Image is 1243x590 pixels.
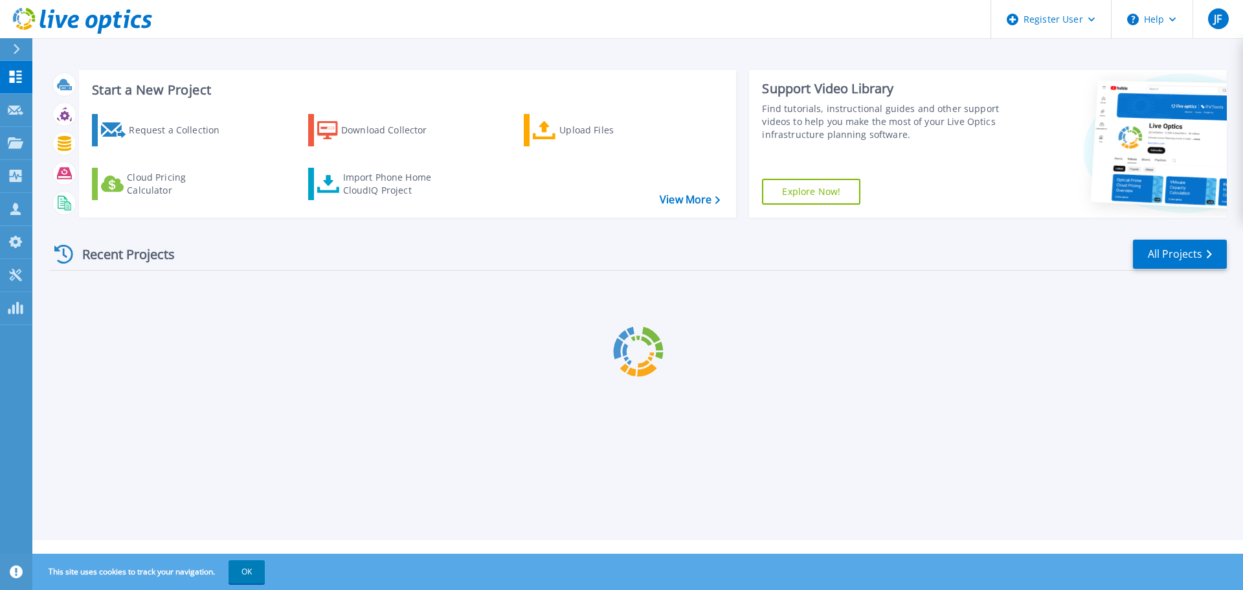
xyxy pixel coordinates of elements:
[36,560,265,584] span: This site uses cookies to track your navigation.
[92,83,720,97] h3: Start a New Project
[129,117,232,143] div: Request a Collection
[1133,240,1227,269] a: All Projects
[92,114,236,146] a: Request a Collection
[50,238,192,270] div: Recent Projects
[660,194,720,206] a: View More
[341,117,445,143] div: Download Collector
[229,560,265,584] button: OK
[559,117,663,143] div: Upload Files
[762,179,860,205] a: Explore Now!
[762,80,1005,97] div: Support Video Library
[127,171,230,197] div: Cloud Pricing Calculator
[92,168,236,200] a: Cloud Pricing Calculator
[343,171,444,197] div: Import Phone Home CloudIQ Project
[1214,14,1222,24] span: JF
[762,102,1005,141] div: Find tutorials, instructional guides and other support videos to help you make the most of your L...
[524,114,668,146] a: Upload Files
[308,114,453,146] a: Download Collector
